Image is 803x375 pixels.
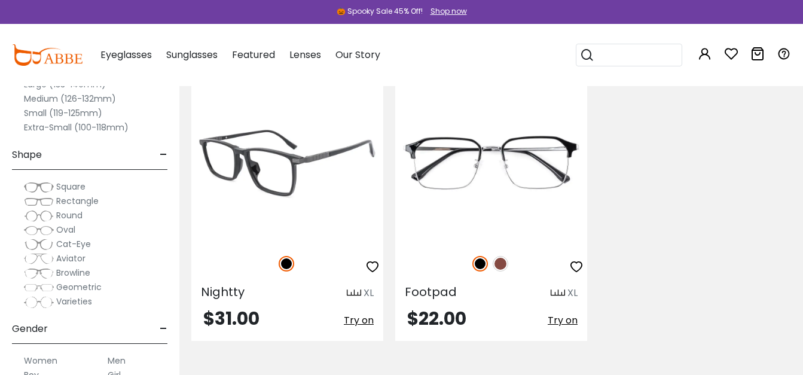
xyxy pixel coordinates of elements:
img: size ruler [551,289,565,298]
img: Brown [493,256,508,272]
a: Shop now [425,6,467,16]
img: Cat-Eye.png [24,239,54,251]
div: Shop now [430,6,467,17]
label: Medium (126-132mm) [24,92,116,106]
span: Featured [232,48,275,62]
img: Black Footpad - Acetate,Metal ,Adjust Nose Pads [395,83,587,243]
span: Geometric [56,281,102,293]
button: Try on [548,310,578,331]
span: Our Story [335,48,380,62]
span: Lenses [289,48,321,62]
div: XL [364,286,374,300]
span: Gender [12,315,48,343]
img: abbeglasses.com [12,44,83,66]
img: Geometric.png [24,282,54,294]
span: Nightty [201,283,245,300]
button: Try on [344,310,374,331]
span: Cat-Eye [56,238,91,250]
img: Browline.png [24,267,54,279]
img: Black [279,256,294,272]
span: Oval [56,224,75,236]
label: Women [24,353,57,368]
img: Black Nightty - Titanium,TR ,Universal Bridge Fit [191,83,383,243]
img: Rectangle.png [24,196,54,208]
span: Browline [56,267,90,279]
span: Rectangle [56,195,99,207]
span: $22.00 [407,306,466,331]
div: XL [567,286,578,300]
img: Round.png [24,210,54,222]
span: Shape [12,141,42,169]
label: Small (119-125mm) [24,106,102,120]
span: Round [56,209,83,221]
span: Sunglasses [166,48,218,62]
img: Aviator.png [24,253,54,265]
img: Varieties.png [24,296,54,309]
span: - [160,141,167,169]
span: - [160,315,167,343]
span: Square [56,181,86,193]
img: size ruler [347,289,361,298]
img: Square.png [24,181,54,193]
span: Aviator [56,252,86,264]
img: Oval.png [24,224,54,236]
span: Try on [344,313,374,327]
span: Footpad [405,283,457,300]
span: Varieties [56,295,92,307]
span: Eyeglasses [100,48,152,62]
span: Try on [548,313,578,327]
span: $31.00 [203,306,259,331]
img: Black [472,256,488,272]
div: 🎃 Spooky Sale 45% Off! [337,6,423,17]
label: Men [108,353,126,368]
label: Extra-Small (100-118mm) [24,120,129,135]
